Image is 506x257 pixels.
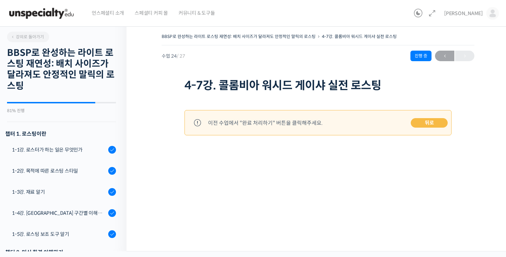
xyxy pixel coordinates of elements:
[410,51,432,61] div: 진행 중
[7,109,116,113] div: 81% 진행
[435,51,454,61] span: ←
[7,32,49,42] a: 강의로 돌아가기
[435,51,454,61] a: ←이전
[5,248,116,257] div: 챕터 2. 머신 환경 이해하기
[11,34,44,39] span: 강의로 돌아가기
[322,34,397,39] a: 4-7강. 콜롬비아 워시드 게이샤 실전 로스팅
[12,146,106,154] div: 1-1강. 로스터가 하는 일은 무엇인가
[7,47,116,91] h2: BBSP로 완성하는 라이트 로스팅 재연성: 배치 사이즈가 달라져도 안정적인 말릭의 로스팅
[12,230,106,238] div: 1-5강. 로스팅 보조 도구 알기
[177,53,185,59] span: / 27
[12,209,106,217] div: 1-4강. [GEOGRAPHIC_DATA] 구간별 이해와 용어
[184,79,452,92] h1: 4-7강. 콜롬비아 워시드 게이샤 실전 로스팅
[444,10,483,17] span: [PERSON_NAME]
[162,54,185,58] span: 수업 24
[12,167,106,175] div: 1-2강. 목적에 따른 로스팅 스타일
[5,129,116,139] h3: 챕터 1. 로스팅이란
[411,118,448,128] a: 뒤로
[208,118,323,128] div: 이전 수업에서 "완료 처리하기" 버튼을 클릭해주세요.
[162,34,316,39] a: BBSP로 완성하는 라이트 로스팅 재연성: 배치 사이즈가 달라져도 안정적인 말릭의 로스팅
[12,188,106,196] div: 1-3강. 재료 알기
